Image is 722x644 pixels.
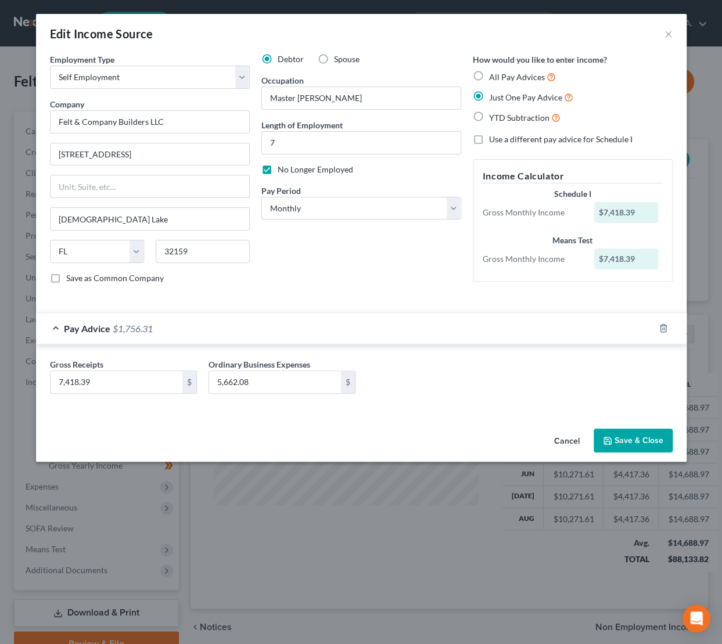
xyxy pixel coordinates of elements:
input: 0.00 [209,371,341,393]
h5: Income Calculator [483,169,663,184]
div: $ [182,371,196,393]
span: Use a different pay advice for Schedule I [489,134,633,144]
span: Pay Period [261,186,301,196]
input: Enter address... [51,143,249,166]
input: Enter zip... [156,240,250,263]
div: Gross Monthly Income [477,253,589,265]
span: Just One Pay Advice [489,92,562,102]
input: 0.00 [51,371,182,393]
input: Enter city... [51,208,249,230]
div: Open Intercom Messenger [683,605,710,632]
span: Pay Advice [64,323,110,334]
input: ex: 2 years [262,132,461,154]
span: Employment Type [50,55,114,64]
button: × [664,27,673,41]
div: $7,418.39 [594,202,658,223]
span: Spouse [334,54,360,64]
label: How would you like to enter income? [473,53,607,66]
button: Cancel [545,430,589,453]
span: YTD Subtraction [489,113,549,123]
input: Search company by name... [50,110,250,134]
div: Schedule I [483,188,663,200]
label: Occupation [261,74,304,87]
label: Ordinary Business Expenses [209,358,310,370]
label: Length of Employment [261,119,343,131]
input: Unit, Suite, etc... [51,175,249,197]
div: Edit Income Source [50,26,153,42]
div: Gross Monthly Income [477,207,589,218]
span: No Longer Employed [278,164,353,174]
div: $7,418.39 [594,249,658,269]
span: $1,756.31 [113,323,153,334]
button: Save & Close [594,429,673,453]
span: Debtor [278,54,304,64]
label: Gross Receipts [50,358,103,370]
span: All Pay Advices [489,72,545,82]
span: Company [50,99,84,109]
input: -- [262,87,461,109]
div: $ [341,371,355,393]
div: Means Test [483,235,663,246]
span: Save as Common Company [66,273,164,283]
